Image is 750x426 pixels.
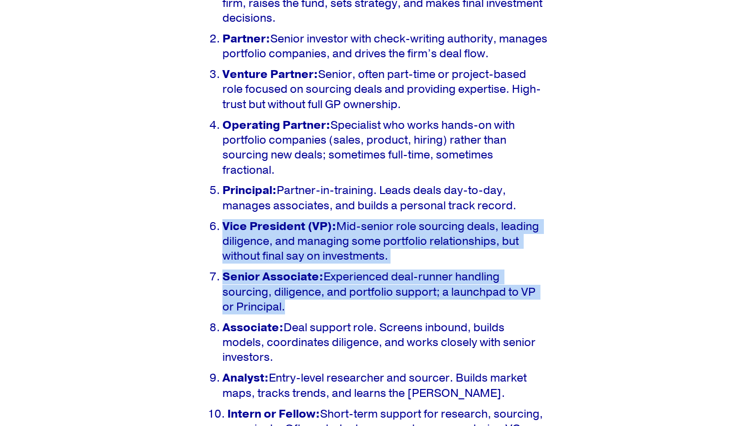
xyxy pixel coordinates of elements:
[222,32,270,46] strong: Partner:
[222,320,548,365] p: Deal support role. Screens inbound, builds models, coordinates diligence, and works closely with ...
[222,118,548,178] p: Specialist who works hands-on with portfolio companies (sales, product, hiring) rather than sourc...
[222,32,548,62] p: Senior investor with check-writing authority, manages portfolio companies, and drives the firm’s ...
[222,219,336,234] strong: Vice President (VP):
[222,219,548,264] p: Mid-senior role sourcing deals, leading diligence, and managing some portfolio relationships, but...
[222,118,330,133] strong: Operating Partner:
[222,320,284,335] strong: Associate:
[222,67,318,82] strong: Venture Partner:
[222,270,323,284] strong: Senior Associate:
[227,407,320,422] strong: Intern or Fellow:
[222,67,548,112] p: Senior, often part-time or project-based role focused on sourcing deals and providing expertise. ...
[222,371,269,386] strong: Analyst:
[222,270,548,314] p: Experienced deal-runner handling sourcing, diligence, and portfolio support; a launchpad to VP or...
[222,183,277,198] strong: Principal:
[222,371,548,401] p: Entry-level researcher and sourcer. Builds market maps, tracks trends, and learns the [PERSON_NAME].
[222,183,548,213] p: Partner-in-training. Leads deals day-to-day, manages associates, and builds a personal track record.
